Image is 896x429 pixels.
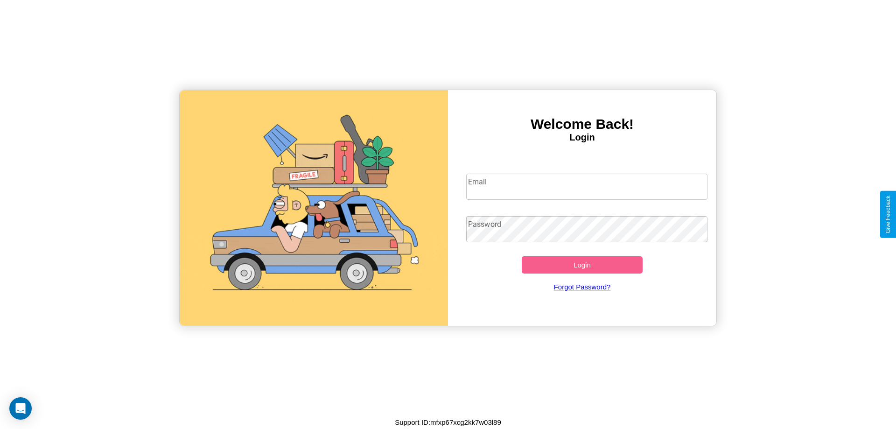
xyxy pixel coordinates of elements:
[448,132,716,143] h4: Login
[462,274,703,300] a: Forgot Password?
[448,116,716,132] h3: Welcome Back!
[395,416,501,429] p: Support ID: mfxp67xcg2kk7w03l89
[9,397,32,420] div: Open Intercom Messenger
[180,90,448,326] img: gif
[522,256,643,274] button: Login
[885,196,891,233] div: Give Feedback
